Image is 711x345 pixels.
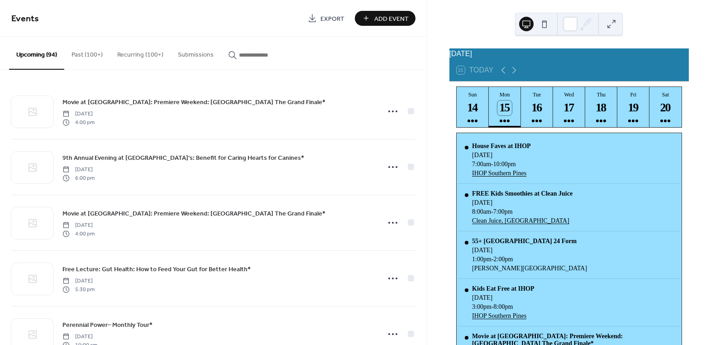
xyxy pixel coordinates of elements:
[652,91,679,98] div: Sat
[301,11,351,26] a: Export
[472,143,531,150] div: House Faves at IHOP
[110,37,171,69] button: Recurring (100+)
[472,256,491,263] span: 1:00pm
[64,37,110,69] button: Past (100+)
[62,277,95,285] span: [DATE]
[472,170,531,177] a: IHOP Southern Pines
[62,209,325,219] span: Movie at [GEOGRAPHIC_DATA]: Premiere Weekend: [GEOGRAPHIC_DATA] The Grand Finale*
[320,14,344,24] span: Export
[658,101,673,115] div: 20
[472,312,534,320] a: IHOP Southern Pines
[493,208,513,216] span: 7:00pm
[62,208,325,219] a: Movie at [GEOGRAPHIC_DATA]: Premiere Weekend: [GEOGRAPHIC_DATA] The Grand Finale*
[562,101,577,115] div: 17
[491,208,493,216] span: -
[171,37,221,69] button: Submissions
[457,87,489,127] button: Sun14
[62,321,153,330] span: Perennial Power– Monthly Tour*
[9,37,64,70] button: Upcoming (94)
[472,199,573,206] div: [DATE]
[472,285,534,292] div: Kids Eat Free at IHOP
[491,161,493,168] span: -
[62,166,95,174] span: [DATE]
[11,10,39,28] span: Events
[588,91,615,98] div: Thu
[62,153,304,163] span: 9th Annual Evening at [GEOGRAPHIC_DATA]'s: Benefit for Caring Hearts for Canines*
[649,87,682,127] button: Sat20
[472,208,491,216] span: 8:00am
[472,190,573,197] div: FREE Kids Smoothies at Clean Juice
[62,153,304,163] a: 9th Annual Evening at [GEOGRAPHIC_DATA]'s: Benefit for Caring Hearts for Canines*
[494,256,513,263] span: 2:00pm
[62,221,95,230] span: [DATE]
[617,87,649,127] button: Fri19
[465,101,480,115] div: 14
[62,320,153,330] a: Perennial Power– Monthly Tour*
[472,217,573,225] a: Clean Juice, [GEOGRAPHIC_DATA]
[472,152,531,159] div: [DATE]
[472,303,491,311] span: 3:00pm
[62,333,97,341] span: [DATE]
[594,101,609,115] div: 18
[62,174,95,182] span: 6:00 pm
[62,110,95,118] span: [DATE]
[62,230,95,238] span: 4:00 pm
[494,303,513,311] span: 8:00pm
[620,91,647,98] div: Fri
[472,265,587,272] div: [PERSON_NAME][GEOGRAPHIC_DATA]
[62,264,251,274] a: Free Lecture: Gut Health: How to Feed Your Gut for Better Health*
[62,265,251,274] span: Free Lecture: Gut Health: How to Feed Your Gut for Better Health*
[472,294,534,302] div: [DATE]
[472,238,587,245] div: 55+ [GEOGRAPHIC_DATA] 24 Form
[553,87,585,127] button: Wed17
[62,97,325,107] a: Movie at [GEOGRAPHIC_DATA]: Premiere Weekend: [GEOGRAPHIC_DATA] The Grand Finale*
[62,118,95,126] span: 4:00 pm
[493,161,516,168] span: 10:00pm
[62,285,95,293] span: 5:30 pm
[472,161,491,168] span: 7:00am
[472,247,587,254] div: [DATE]
[355,11,415,26] button: Add Event
[521,87,553,127] button: Tue16
[374,14,409,24] span: Add Event
[491,91,518,98] div: Mon
[459,91,486,98] div: Sun
[497,101,512,115] div: 15
[524,91,550,98] div: Tue
[556,91,582,98] div: Wed
[530,101,544,115] div: 16
[491,256,494,263] span: -
[449,48,689,59] div: [DATE]
[489,87,521,127] button: Mon15
[626,101,641,115] div: 19
[491,303,494,311] span: -
[62,98,325,107] span: Movie at [GEOGRAPHIC_DATA]: Premiere Weekend: [GEOGRAPHIC_DATA] The Grand Finale*
[585,87,617,127] button: Thu18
